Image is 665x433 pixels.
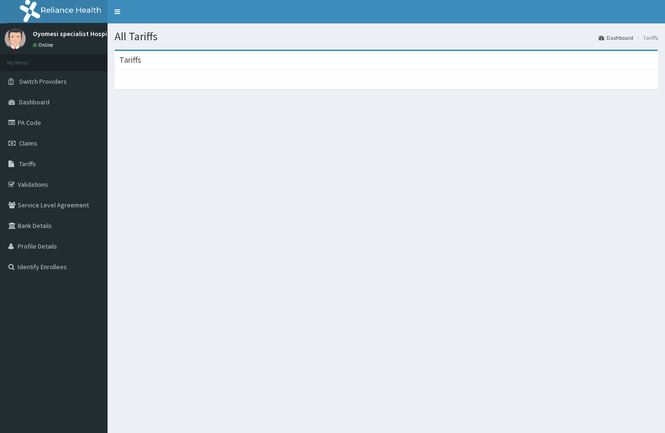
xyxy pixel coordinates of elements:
h3: Tariffs [119,56,141,64]
span: Switch Providers [19,77,67,86]
span: Claims [19,139,37,147]
img: User Image [5,28,26,49]
li: Tariffs [634,34,658,42]
a: Online [33,42,55,48]
a: Dashboard [599,34,633,42]
p: Oyomesi specialist Hospital [33,30,116,37]
h1: All Tariffs [115,30,658,43]
span: Dashboard [19,98,50,106]
span: Tariffs [19,160,36,168]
